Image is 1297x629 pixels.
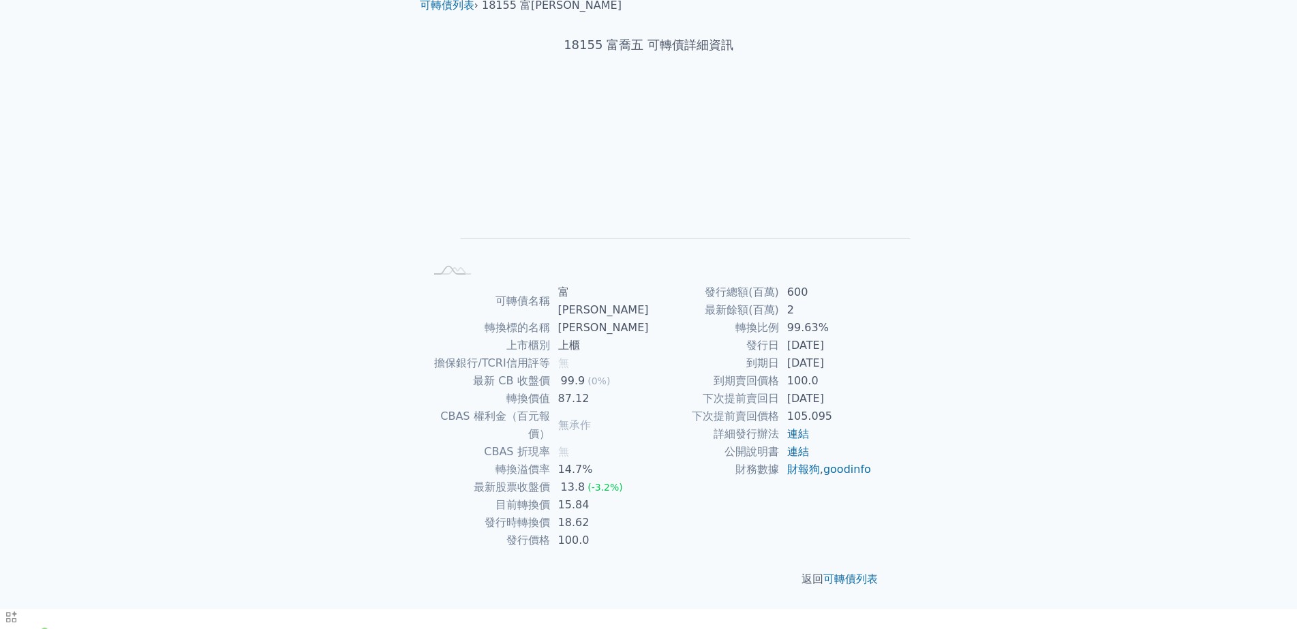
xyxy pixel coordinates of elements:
td: CBAS 折現率 [425,443,550,461]
td: 最新 CB 收盤價 [425,372,550,390]
td: 105.095 [779,408,872,425]
td: 轉換比例 [649,319,779,337]
p: 返回 [409,571,889,587]
span: (-3.2%) [588,482,623,493]
span: 無承作 [558,418,591,431]
h1: 18155 富喬五 可轉債詳細資訊 [409,35,889,55]
td: 100.0 [779,372,872,390]
td: 15.84 [550,496,649,514]
td: 轉換價值 [425,390,550,408]
td: 下次提前賣回價格 [649,408,779,425]
td: 發行總額(百萬) [649,283,779,301]
div: 聊天小工具 [1229,564,1297,629]
span: 無 [558,445,569,458]
td: 發行時轉換價 [425,514,550,532]
td: 目前轉換價 [425,496,550,514]
td: 轉換溢價率 [425,461,550,478]
td: 詳細發行辦法 [649,425,779,443]
td: [PERSON_NAME] [550,319,649,337]
td: 14.7% [550,461,649,478]
td: [DATE] [779,390,872,408]
span: 無 [558,356,569,369]
div: 99.9 [558,372,588,390]
div: 13.8 [558,478,588,496]
td: 99.63% [779,319,872,337]
td: 到期日 [649,354,779,372]
a: 可轉債列表 [823,572,878,585]
td: 擔保銀行/TCRI信用評等 [425,354,550,372]
a: 連結 [787,427,809,440]
td: 到期賣回價格 [649,372,779,390]
td: 2 [779,301,872,319]
td: 18.62 [550,514,649,532]
td: 公開說明書 [649,443,779,461]
td: 發行日 [649,337,779,354]
td: [DATE] [779,337,872,354]
a: 財報狗 [787,463,820,476]
td: , [779,461,872,478]
td: 600 [779,283,872,301]
td: 富[PERSON_NAME] [550,283,649,319]
td: 100.0 [550,532,649,549]
td: 87.12 [550,390,649,408]
a: goodinfo [823,463,871,476]
a: 連結 [787,445,809,458]
td: 上櫃 [550,337,649,354]
td: 下次提前賣回日 [649,390,779,408]
td: 財務數據 [649,461,779,478]
td: CBAS 權利金（百元報價） [425,408,550,443]
td: 轉換標的名稱 [425,319,550,337]
td: 發行價格 [425,532,550,549]
td: 可轉債名稱 [425,283,550,319]
td: 最新餘額(百萬) [649,301,779,319]
span: (0%) [588,375,610,386]
td: 最新股票收盤價 [425,478,550,496]
iframe: Chat Widget [1229,564,1297,629]
g: Chart [447,97,911,259]
td: [DATE] [779,354,872,372]
td: 上市櫃別 [425,337,550,354]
